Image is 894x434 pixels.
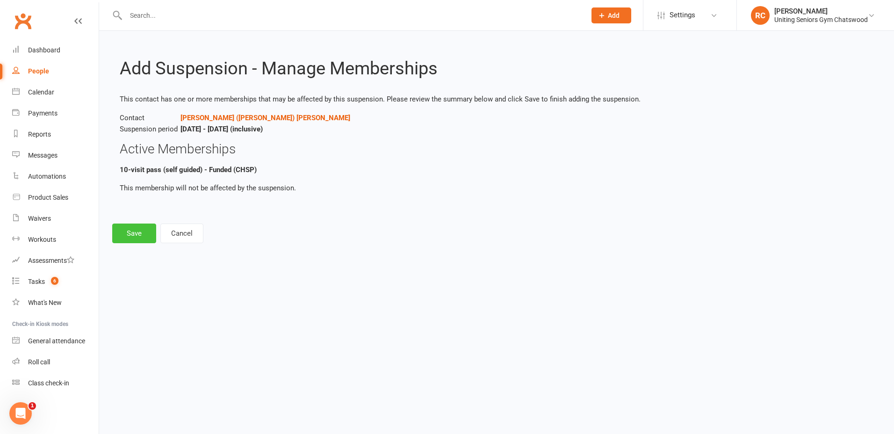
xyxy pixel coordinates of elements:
[11,9,35,33] a: Clubworx
[28,358,50,366] div: Roll call
[12,61,99,82] a: People
[12,292,99,313] a: What's New
[12,229,99,250] a: Workouts
[180,114,350,122] a: [PERSON_NAME] ([PERSON_NAME]) [PERSON_NAME]
[120,166,257,174] b: 10-visit pass (self guided) - Funded (CHSP)
[28,46,60,54] div: Dashboard
[29,402,36,410] span: 1
[28,67,49,75] div: People
[608,12,620,19] span: Add
[28,88,54,96] div: Calendar
[12,373,99,394] a: Class kiosk mode
[774,15,868,24] div: Uniting Seniors Gym Chatswood
[12,40,99,61] a: Dashboard
[28,152,58,159] div: Messages
[28,109,58,117] div: Payments
[12,145,99,166] a: Messages
[160,224,203,243] button: Cancel
[28,379,69,387] div: Class check-in
[12,208,99,229] a: Waivers
[12,103,99,124] a: Payments
[28,215,51,222] div: Waivers
[120,94,873,105] p: This contact has one or more memberships that may be affected by this suspension. Please review t...
[123,9,579,22] input: Search...
[120,59,873,79] h2: Add Suspension - Manage Memberships
[12,271,99,292] a: Tasks 6
[670,5,695,26] span: Settings
[28,194,68,201] div: Product Sales
[12,352,99,373] a: Roll call
[9,402,32,425] iframe: Intercom live chat
[28,257,74,264] div: Assessments
[120,123,180,135] span: Suspension period
[28,337,85,345] div: General attendance
[112,224,156,243] button: Save
[120,112,180,123] span: Contact
[120,142,873,157] h3: Active Memberships
[28,278,45,285] div: Tasks
[12,250,99,271] a: Assessments
[12,124,99,145] a: Reports
[28,173,66,180] div: Automations
[180,125,263,133] strong: [DATE] - [DATE] (inclusive)
[774,7,868,15] div: [PERSON_NAME]
[12,187,99,208] a: Product Sales
[751,6,770,25] div: RC
[51,277,58,285] span: 6
[12,82,99,103] a: Calendar
[120,182,873,194] p: This membership will not be affected by the suspension.
[28,130,51,138] div: Reports
[28,299,62,306] div: What's New
[28,236,56,243] div: Workouts
[591,7,631,23] button: Add
[12,331,99,352] a: General attendance kiosk mode
[12,166,99,187] a: Automations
